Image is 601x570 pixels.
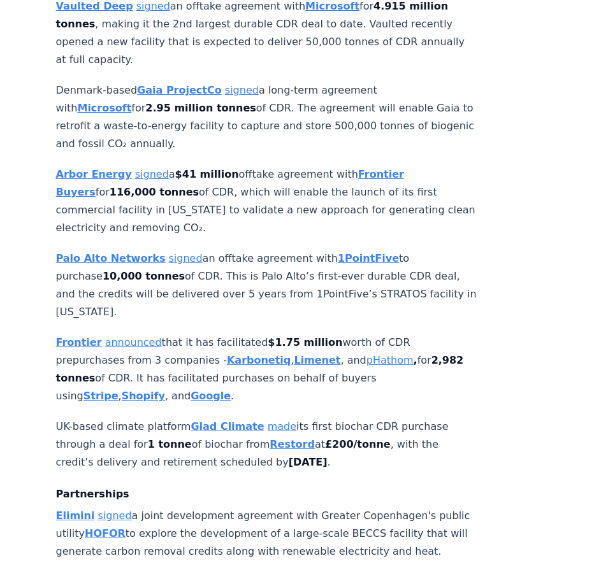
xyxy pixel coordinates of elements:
[268,420,296,432] a: made
[85,527,126,539] a: HOFOR
[110,186,199,198] strong: 116,000 tonnes
[56,250,478,321] p: an offtake agreement with to purchase of CDR. This is Palo Alto’s first-ever durable CDR deal, an...
[56,82,478,153] p: Denmark-based a long-term agreement with for of CDR. The agreement will enable Gaia to retrofit a...
[56,488,129,500] strong: Partnerships
[77,102,131,114] a: Microsoft
[338,252,399,264] a: 1PointFive
[103,270,185,282] strong: 10,000 tonnes
[227,354,291,366] a: Karbonetiq
[56,509,95,522] a: Elimini
[191,420,264,432] a: Glad Climate
[56,168,132,180] a: Arbor Energy
[105,336,162,348] a: announced
[270,438,315,450] a: Restord
[289,456,328,468] strong: [DATE]
[122,390,165,402] a: Shopify
[366,354,414,366] a: pHathom
[56,507,478,560] p: a joint development agreement with Greater Copenhagen's public utility to explore the development...
[137,84,222,96] a: Gaia ProjectCo
[56,418,478,471] p: UK-based climate platform its first biochar CDR purchase through a deal for of biochar from at , ...
[325,438,391,450] strong: £200/tonne
[56,334,478,405] p: that it has facilitated worth of CDR prepurchases from 3 companies - , , and for of CDR. It has f...
[294,354,340,366] a: Limenet
[175,168,239,180] strong: $41 million
[145,102,256,114] strong: 2.95 million tonnes
[268,336,342,348] strong: $1.75 million
[83,390,119,402] a: Stripe
[56,336,102,348] a: Frontier
[56,166,478,237] p: a offtake agreement with for of CDR, which will enable the launch of its first commercial facilit...
[135,168,169,180] a: signed
[148,438,192,450] strong: 1 tonne
[191,390,231,402] a: Google
[225,84,259,96] a: signed
[366,354,417,366] strong: ,
[56,168,404,198] a: Frontier Buyers
[98,509,132,522] a: signed
[56,252,166,264] a: Palo Alto Networks
[169,252,203,264] a: signed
